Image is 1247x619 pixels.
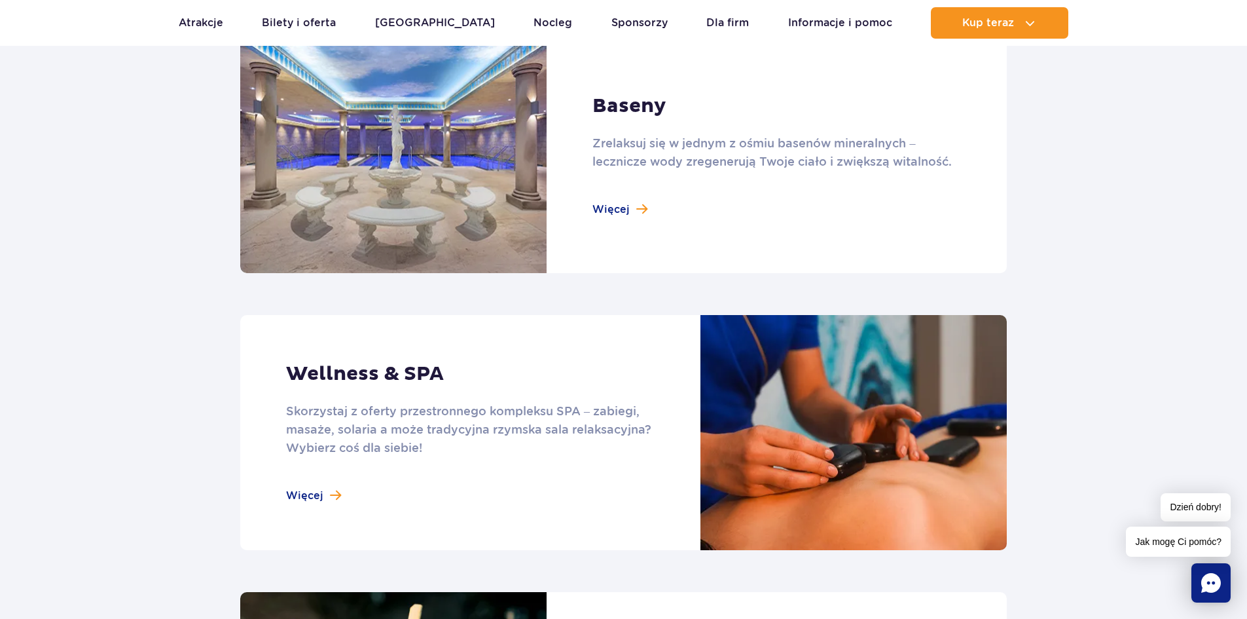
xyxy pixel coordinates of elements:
[931,7,1068,39] button: Kup teraz
[611,7,668,39] a: Sponsorzy
[962,17,1014,29] span: Kup teraz
[1191,563,1231,603] div: Chat
[1161,493,1231,521] span: Dzień dobry!
[788,7,892,39] a: Informacje i pomoc
[706,7,749,39] a: Dla firm
[262,7,336,39] a: Bilety i oferta
[1126,527,1231,557] span: Jak mogę Ci pomóc?
[375,7,495,39] a: [GEOGRAPHIC_DATA]
[179,7,223,39] a: Atrakcje
[533,7,572,39] a: Nocleg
